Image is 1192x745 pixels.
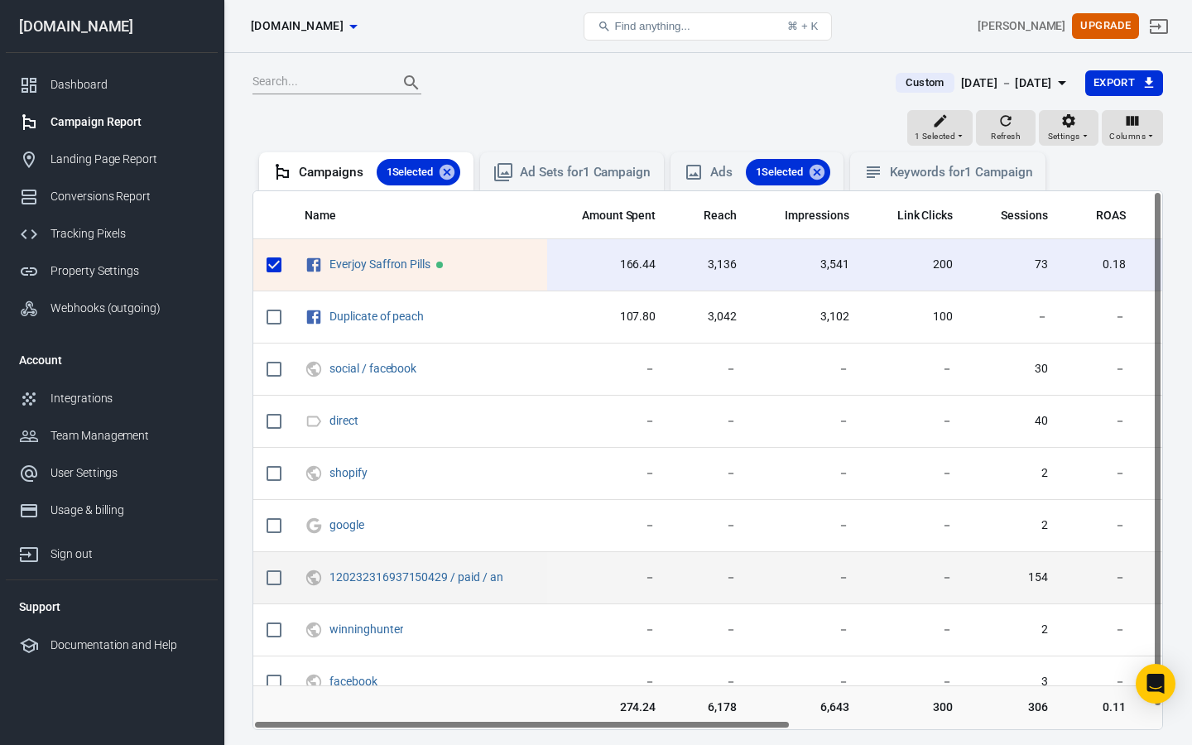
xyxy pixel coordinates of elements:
[6,340,218,380] li: Account
[704,208,737,224] span: Reach
[329,258,433,270] span: Everjoy Saffron Pills
[746,159,830,185] div: 1Selected
[329,414,358,427] a: direct
[682,309,737,325] span: 3,042
[1136,664,1175,704] div: Open Intercom Messenger
[682,622,737,638] span: －
[907,110,973,147] button: 1 Selected
[6,141,218,178] a: Landing Page Report
[882,70,1084,97] button: Custom[DATE] － [DATE]
[560,674,656,690] span: －
[899,74,950,91] span: Custom
[299,159,460,185] div: Campaigns
[979,465,1048,482] span: 2
[763,413,849,430] span: －
[763,699,849,716] span: 6,643
[876,570,954,586] span: －
[682,465,737,482] span: －
[329,363,419,374] span: social / facebook
[976,110,1036,147] button: Refresh
[979,570,1048,586] span: 154
[897,208,954,224] span: Link Clicks
[1001,208,1048,224] span: Sessions
[6,587,218,627] li: Support
[710,159,829,185] div: Ads
[560,309,656,325] span: 107.80
[614,20,690,32] span: Find anything...
[392,63,431,103] button: Search
[305,672,323,692] svg: UTM & Web Traffic
[560,465,656,482] span: －
[50,76,204,94] div: Dashboard
[979,413,1048,430] span: 40
[6,529,218,573] a: Sign out
[763,257,849,273] span: 3,541
[560,699,656,716] span: 274.24
[1074,622,1126,638] span: －
[50,188,204,205] div: Conversions Report
[682,570,737,586] span: －
[305,516,323,536] svg: Google
[1074,413,1126,430] span: －
[979,517,1048,534] span: 2
[305,464,323,483] svg: UTM & Web Traffic
[763,205,849,225] span: The number of times your ads were on screen.
[50,427,204,445] div: Team Management
[329,623,406,635] span: winninghunter
[305,208,336,224] span: Name
[50,502,204,519] div: Usage & billing
[1072,13,1139,39] button: Upgrade
[1074,699,1126,716] span: 0.11
[682,674,737,690] span: －
[244,11,363,41] button: [DOMAIN_NAME]
[50,390,204,407] div: Integrations
[560,205,656,225] span: The estimated total amount of money you've spent on your campaign, ad set or ad during its schedule.
[1096,205,1126,225] span: The total return on ad spend
[979,309,1048,325] span: －
[763,517,849,534] span: －
[978,17,1065,35] div: Account id: JnNNYHrQ
[50,546,204,563] div: Sign out
[329,675,380,687] span: facebook
[682,257,737,273] span: 3,136
[1074,465,1126,482] span: －
[6,417,218,454] a: Team Management
[50,300,204,317] div: Webhooks (outgoing)
[305,620,323,640] svg: UTM & Web Traffic
[560,622,656,638] span: －
[1039,110,1098,147] button: Settings
[584,12,832,41] button: Find anything...⌘ + K
[329,310,424,323] a: Duplicate of peach
[6,492,218,529] a: Usage & billing
[897,205,954,225] span: The number of clicks on links within the ad that led to advertiser-specified destinations
[329,570,503,584] a: 120232316937150429 / paid / an
[6,290,218,327] a: Webhooks (outgoing)
[520,164,651,181] div: Ad Sets for 1 Campaign
[329,467,370,478] span: shopify
[6,380,218,417] a: Integrations
[1048,129,1080,144] span: Settings
[329,518,364,531] a: google
[763,309,849,325] span: 3,102
[961,73,1052,94] div: [DATE] － [DATE]
[682,361,737,377] span: －
[1139,7,1179,46] a: Sign out
[876,361,954,377] span: －
[785,208,849,224] span: Impressions
[915,129,955,144] span: 1 Selected
[329,466,368,479] a: shopify
[560,413,656,430] span: －
[582,208,656,224] span: Amount Spent
[329,622,403,636] a: winninghunter
[1074,570,1126,586] span: －
[746,164,813,180] span: 1 Selected
[876,257,954,273] span: 200
[979,257,1048,273] span: 73
[560,517,656,534] span: －
[50,225,204,243] div: Tracking Pixels
[305,307,323,327] svg: Facebook Ads
[329,415,361,426] span: direct
[560,361,656,377] span: －
[6,19,218,34] div: [DOMAIN_NAME]
[305,568,323,588] svg: UTM & Web Traffic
